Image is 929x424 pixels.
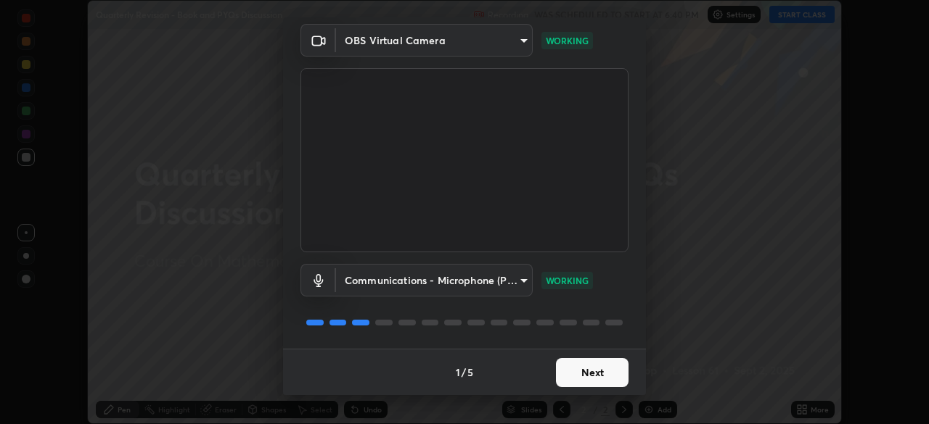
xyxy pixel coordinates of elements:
h4: / [462,365,466,380]
div: OBS Virtual Camera [336,264,533,296]
h4: 5 [467,365,473,380]
p: WORKING [546,34,589,47]
div: OBS Virtual Camera [336,24,533,57]
p: WORKING [546,274,589,287]
h4: 1 [456,365,460,380]
button: Next [556,358,629,387]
